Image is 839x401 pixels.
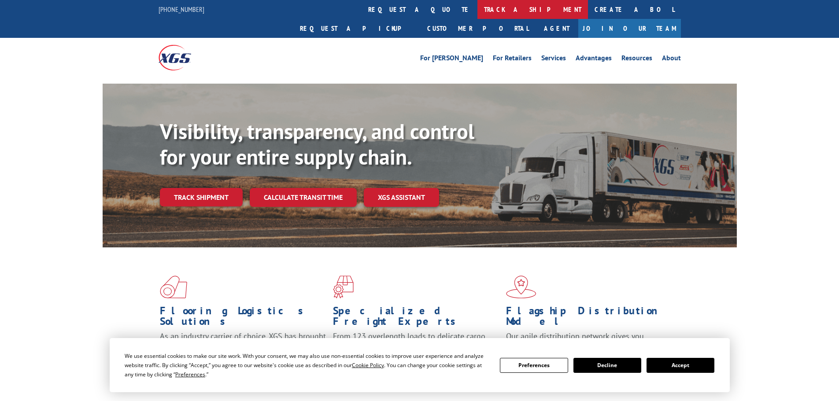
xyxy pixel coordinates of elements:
a: XGS ASSISTANT [364,188,439,207]
div: Cookie Consent Prompt [110,338,730,392]
a: Calculate transit time [250,188,357,207]
a: Join Our Team [578,19,681,38]
a: Services [541,55,566,64]
a: Advantages [576,55,612,64]
img: xgs-icon-focused-on-flooring-red [333,276,354,298]
a: Track shipment [160,188,243,206]
b: Visibility, transparency, and control for your entire supply chain. [160,118,474,170]
button: Preferences [500,358,568,373]
span: Our agile distribution network gives you nationwide inventory management on demand. [506,331,668,352]
h1: Flagship Distribution Model [506,305,673,331]
span: Cookie Policy [352,361,384,369]
a: Resources [621,55,652,64]
a: Agent [535,19,578,38]
a: Request a pickup [293,19,421,38]
a: Customer Portal [421,19,535,38]
img: xgs-icon-total-supply-chain-intelligence-red [160,276,187,298]
div: We use essential cookies to make our site work. With your consent, we may also use non-essential ... [125,351,489,379]
p: From 123 overlength loads to delicate cargo, our experienced staff knows the best way to move you... [333,331,499,370]
a: For Retailers [493,55,532,64]
a: [PHONE_NUMBER] [159,5,204,14]
span: Preferences [175,371,205,378]
h1: Specialized Freight Experts [333,305,499,331]
a: For [PERSON_NAME] [420,55,483,64]
button: Decline [573,358,641,373]
span: As an industry carrier of choice, XGS has brought innovation and dedication to flooring logistics... [160,331,326,362]
a: About [662,55,681,64]
button: Accept [647,358,714,373]
img: xgs-icon-flagship-distribution-model-red [506,276,536,298]
h1: Flooring Logistics Solutions [160,305,326,331]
